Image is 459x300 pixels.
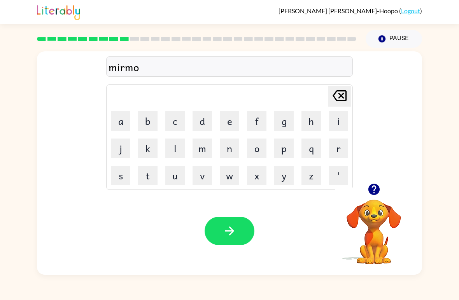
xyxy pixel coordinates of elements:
[193,111,212,131] button: d
[165,166,185,185] button: u
[220,111,239,131] button: e
[109,59,350,75] div: mirmo
[220,139,239,158] button: n
[220,166,239,185] button: w
[274,166,294,185] button: y
[301,166,321,185] button: z
[165,111,185,131] button: c
[37,3,80,20] img: Literably
[301,111,321,131] button: h
[401,7,420,14] a: Logout
[274,111,294,131] button: g
[247,139,266,158] button: o
[247,166,266,185] button: x
[247,111,266,131] button: f
[193,139,212,158] button: m
[111,139,130,158] button: j
[274,139,294,158] button: p
[138,166,158,185] button: t
[279,7,422,14] div: ( )
[279,7,399,14] span: [PERSON_NAME] [PERSON_NAME]-Hoopo
[138,139,158,158] button: k
[329,111,348,131] button: i
[193,166,212,185] button: v
[335,188,413,265] video: Your browser must support playing .mp4 files to use Literably. Please try using another browser.
[329,139,348,158] button: r
[301,139,321,158] button: q
[165,139,185,158] button: l
[111,111,130,131] button: a
[366,30,422,48] button: Pause
[138,111,158,131] button: b
[329,166,348,185] button: '
[111,166,130,185] button: s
